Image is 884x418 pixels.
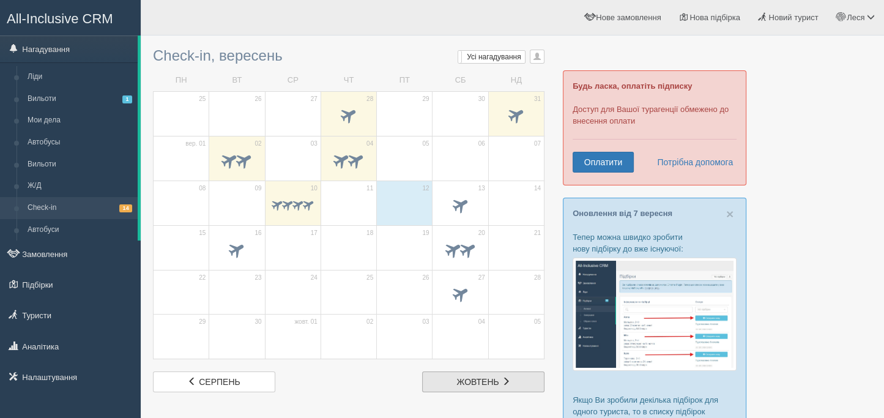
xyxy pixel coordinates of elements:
span: 22 [199,274,206,282]
a: Потрібна допомога [649,152,734,173]
span: 11 [366,184,373,193]
td: ПТ [377,70,433,91]
span: 06 [478,140,485,148]
span: 30 [254,318,261,326]
a: Оплатити [573,152,634,173]
span: 21 [534,229,541,237]
span: 29 [199,318,206,326]
span: 23 [254,274,261,282]
span: 05 [422,140,429,148]
span: 03 [422,318,429,326]
span: 27 [478,274,485,282]
span: 02 [366,318,373,326]
span: × [726,207,734,221]
span: 04 [366,140,373,148]
a: Check-in14 [22,197,138,219]
span: 05 [534,318,541,326]
td: ЧТ [321,70,376,91]
td: СР [265,70,321,91]
span: 30 [478,95,485,103]
span: Новий турист [768,13,818,22]
span: 25 [366,274,373,282]
td: ВТ [209,70,265,91]
a: Оновлення від 7 вересня [573,209,672,218]
span: 02 [254,140,261,148]
b: Будь ласка, оплатіть підписку [573,81,692,91]
span: 12 [422,184,429,193]
span: Леся [847,13,864,22]
a: Автобуси [22,219,138,241]
td: НД [488,70,544,91]
span: вер. 01 [185,140,206,148]
span: 03 [311,140,318,148]
span: 1 [122,95,132,103]
span: 31 [534,95,541,103]
span: 26 [254,95,261,103]
span: 29 [422,95,429,103]
span: 28 [534,274,541,282]
span: 25 [199,95,206,103]
a: All-Inclusive CRM [1,1,140,34]
span: 13 [478,184,485,193]
span: 04 [478,318,485,326]
button: Close [726,207,734,220]
span: 14 [119,204,132,212]
a: Ж/Д [22,175,138,197]
span: 07 [534,140,541,148]
td: СБ [433,70,488,91]
span: жовт. 01 [294,318,318,326]
span: жовтень [457,377,499,387]
p: Тепер можна швидко зробити нову підбірку до вже існуючої: [573,231,737,255]
td: ПН [154,70,209,91]
div: Доступ для Вашої турагенції обмежено до внесення оплати [563,70,746,185]
a: жовтень [422,371,544,392]
span: 19 [422,229,429,237]
span: Нове замовлення [596,13,661,22]
span: 20 [478,229,485,237]
span: 16 [254,229,261,237]
span: 26 [422,274,429,282]
span: 15 [199,229,206,237]
a: Мои дела [22,110,138,132]
span: 09 [254,184,261,193]
a: Вильоти [22,154,138,176]
span: серпень [199,377,240,387]
span: Усі нагадування [467,53,521,61]
a: Автобусы [22,132,138,154]
span: 08 [199,184,206,193]
span: 14 [534,184,541,193]
a: Ліди [22,66,138,88]
span: 17 [311,229,318,237]
a: Вильоти1 [22,88,138,110]
span: 28 [366,95,373,103]
span: 24 [311,274,318,282]
span: Нова підбірка [689,13,740,22]
img: %D0%BF%D1%96%D0%B4%D0%B1%D1%96%D1%80%D0%BA%D0%B0-%D1%82%D1%83%D1%80%D0%B8%D1%81%D1%82%D1%83-%D1%8... [573,258,737,371]
span: All-Inclusive CRM [7,11,113,26]
span: 10 [311,184,318,193]
span: 27 [311,95,318,103]
span: 18 [366,229,373,237]
h3: Check-in, вересень [153,48,544,64]
a: серпень [153,371,275,392]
